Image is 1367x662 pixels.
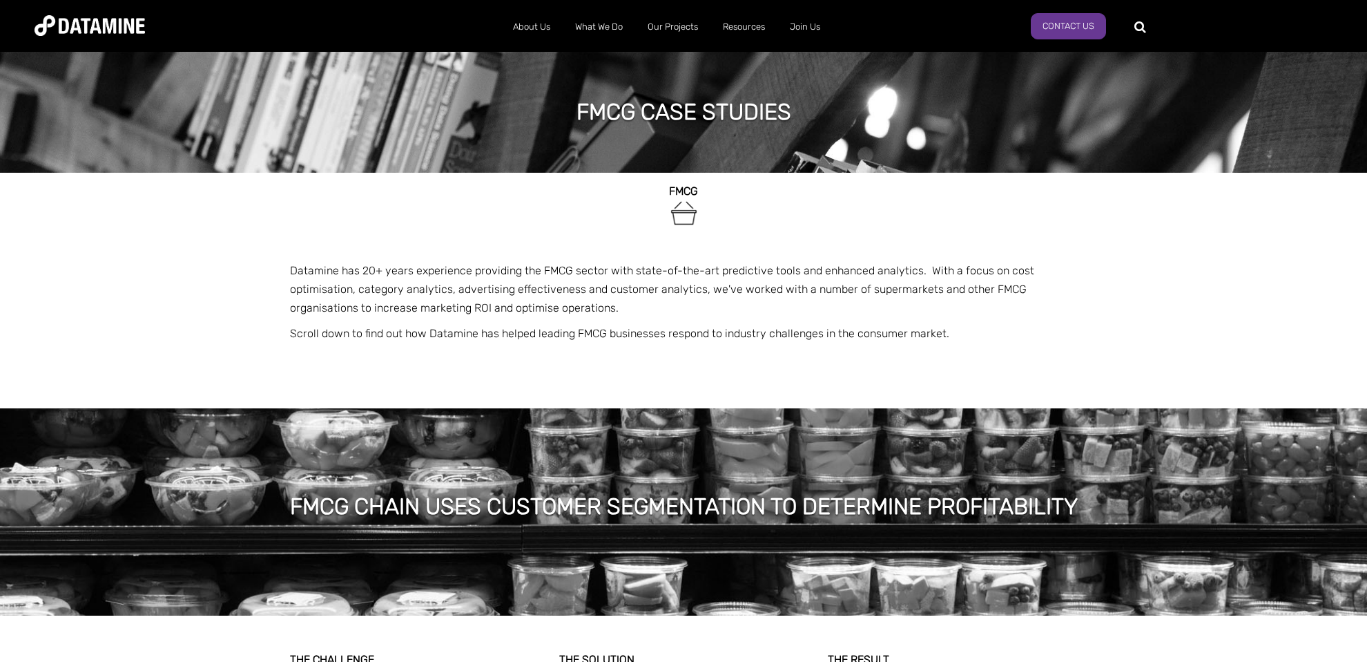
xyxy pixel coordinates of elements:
[290,261,1077,318] p: Datamine has 20+ years experience providing the FMCG sector with state-of-the-art predictive tool...
[777,9,833,45] a: Join Us
[35,15,145,36] img: Datamine
[290,185,1077,198] h2: FMCG
[1031,13,1106,39] a: Contact Us
[710,9,777,45] a: Resources
[635,9,710,45] a: Our Projects
[290,491,1078,522] h1: FMCG CHAIN USES CUSTOMER SEGMENTATION TO DETERMINE PROFITABILITY
[290,324,1077,343] p: Scroll down to find out how Datamine has helped leading FMCG businesses respond to industry chall...
[668,198,699,229] img: FMCG-1
[563,9,635,45] a: What We Do
[576,97,791,127] h1: FMCG case studies
[501,9,563,45] a: About Us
